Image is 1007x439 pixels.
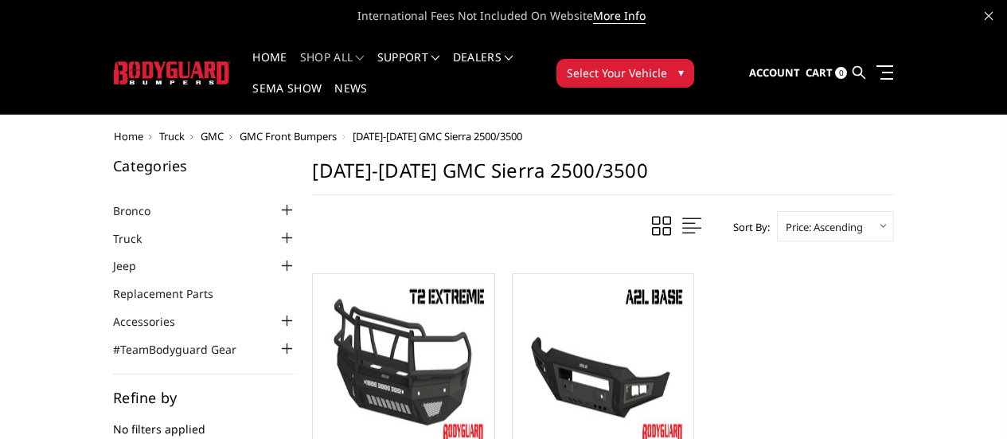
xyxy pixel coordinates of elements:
span: [DATE]-[DATE] GMC Sierra 2500/3500 [353,129,522,143]
a: Truck [159,129,185,143]
a: shop all [300,52,365,83]
a: Truck [113,230,162,247]
a: Replacement Parts [113,285,233,302]
a: Account [749,52,800,95]
a: Accessories [113,313,195,330]
span: ▾ [678,64,684,80]
a: GMC [201,129,224,143]
span: Account [749,65,800,80]
a: GMC Front Bumpers [240,129,337,143]
a: Jeep [113,257,156,274]
a: Cart 0 [806,52,847,95]
a: Home [114,129,143,143]
span: 0 [835,67,847,79]
a: Bronco [113,202,170,219]
a: SEMA Show [252,83,322,114]
a: More Info [593,8,646,24]
label: Sort By: [724,215,770,239]
h1: [DATE]-[DATE] GMC Sierra 2500/3500 [312,159,894,195]
a: #TeamBodyguard Gear [113,341,256,358]
img: BODYGUARD BUMPERS [114,61,231,84]
a: News [334,83,367,114]
a: Dealers [453,52,513,83]
h5: Refine by [113,390,296,405]
span: Cart [806,65,833,80]
a: Support [377,52,440,83]
h5: Categories [113,159,296,173]
button: Select Your Vehicle [556,59,694,88]
span: Select Your Vehicle [567,65,667,81]
a: Home [252,52,287,83]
